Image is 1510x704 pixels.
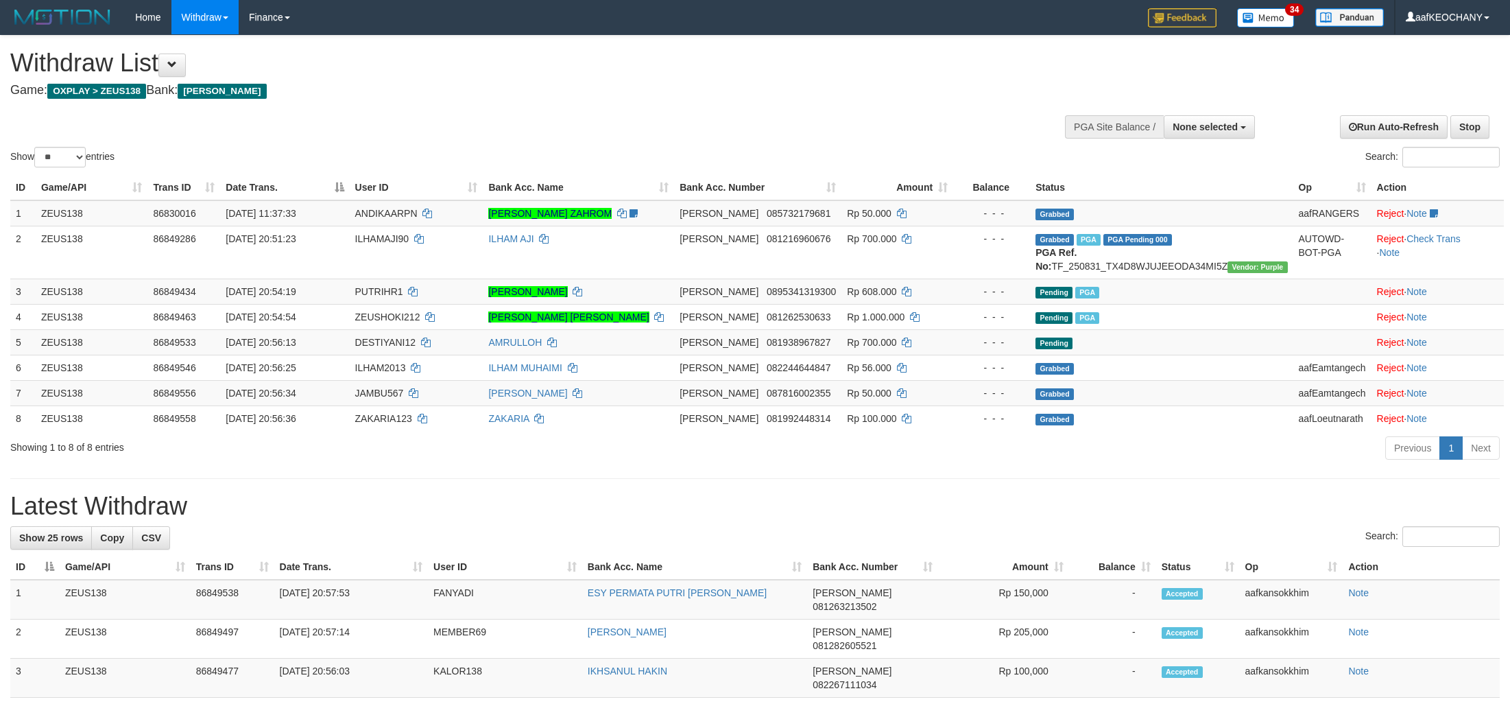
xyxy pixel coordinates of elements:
a: Note [1406,312,1427,322]
div: - - - [959,386,1024,400]
td: 2 [10,226,36,279]
span: Vendor URL: https://trx4.1velocity.biz [1227,261,1287,273]
a: Note [1406,337,1427,348]
span: [DATE] 20:56:13 [226,337,296,348]
span: 86849556 [153,388,195,399]
span: [PERSON_NAME] [680,233,758,244]
td: ZEUS138 [60,580,191,620]
a: [PERSON_NAME] [PERSON_NAME] [488,312,649,322]
th: Op: activate to sort column ascending [1240,554,1343,580]
span: Grabbed [1035,414,1074,425]
span: [PERSON_NAME] [680,413,758,424]
th: Balance: activate to sort column ascending [1069,554,1156,580]
span: [DATE] 20:51:23 [226,233,296,244]
a: Reject [1377,233,1404,244]
td: aafEamtangech [1293,380,1371,406]
span: Marked by aafRornrotha [1075,312,1099,324]
div: - - - [959,310,1024,324]
td: aafkansokkhim [1240,580,1343,620]
span: 86849434 [153,286,195,297]
img: Feedback.jpg [1148,8,1217,27]
span: Copy 081216960676 to clipboard [767,233,830,244]
span: ILHAM2013 [355,362,406,373]
a: ILHAM MUHAIMI [488,362,562,373]
td: - [1069,580,1156,620]
span: Pending [1035,338,1072,349]
span: [DATE] 11:37:33 [226,208,296,219]
td: MEMBER69 [428,620,582,659]
span: None selected [1173,121,1238,132]
td: 2 [10,620,60,659]
td: aafRANGERS [1293,200,1371,226]
div: - - - [959,412,1024,425]
td: ZEUS138 [36,355,147,380]
span: Grabbed [1035,209,1074,220]
span: PGA Pending [1103,234,1172,246]
th: Date Trans.: activate to sort column descending [220,175,349,200]
td: 6 [10,355,36,380]
a: [PERSON_NAME] [488,286,567,297]
span: Pending [1035,287,1072,298]
td: · · [1371,226,1504,279]
span: Copy 081263213502 to clipboard [813,601,876,612]
a: ILHAM AJI [488,233,534,244]
label: Show entries [10,147,115,167]
span: Copy 0895341319300 to clipboard [767,286,836,297]
select: Showentries [34,147,86,167]
td: [DATE] 20:57:53 [274,580,429,620]
td: ZEUS138 [36,226,147,279]
th: Trans ID: activate to sort column ascending [147,175,220,200]
td: ZEUS138 [36,406,147,431]
a: Reject [1377,388,1404,399]
span: Rp 100.000 [847,413,896,424]
span: [DATE] 20:56:36 [226,413,296,424]
td: - [1069,659,1156,698]
th: Trans ID: activate to sort column ascending [191,554,274,580]
span: 86849463 [153,312,195,322]
a: ESY PERMATA PUTRI [PERSON_NAME] [588,587,767,598]
span: ZAKARIA123 [355,413,412,424]
span: Rp 608.000 [847,286,896,297]
span: [PERSON_NAME] [813,666,891,677]
td: ZEUS138 [36,279,147,304]
a: Note [1406,362,1427,373]
th: Bank Acc. Name: activate to sort column ascending [582,554,807,580]
span: Copy 082244644847 to clipboard [767,362,830,373]
th: Bank Acc. Name: activate to sort column ascending [483,175,674,200]
span: Grabbed [1035,363,1074,375]
span: 86849286 [153,233,195,244]
td: aafkansokkhim [1240,659,1343,698]
span: Grabbed [1035,234,1074,246]
span: [DATE] 20:56:34 [226,388,296,399]
div: PGA Site Balance / [1065,115,1164,139]
span: Rp 50.000 [847,208,891,219]
h1: Latest Withdraw [10,493,1500,520]
span: Copy [100,532,124,543]
td: Rp 150,000 [938,580,1069,620]
span: Copy 081938967827 to clipboard [767,337,830,348]
a: Note [1406,286,1427,297]
span: [PERSON_NAME] [680,286,758,297]
th: Amount: activate to sort column ascending [938,554,1069,580]
span: 86849533 [153,337,195,348]
td: · [1371,200,1504,226]
a: Run Auto-Refresh [1340,115,1448,139]
td: 86849538 [191,580,274,620]
a: Note [1379,247,1400,258]
td: - [1069,620,1156,659]
a: ZAKARIA [488,413,529,424]
a: Note [1406,208,1427,219]
span: CSV [141,532,161,543]
td: 86849497 [191,620,274,659]
label: Search: [1365,147,1500,167]
td: Rp 100,000 [938,659,1069,698]
td: 5 [10,329,36,355]
a: [PERSON_NAME] [588,626,667,637]
a: Copy [91,526,133,550]
th: Bank Acc. Number: activate to sort column ascending [807,554,938,580]
td: 7 [10,380,36,406]
span: 86849546 [153,362,195,373]
span: Copy 081262530633 to clipboard [767,312,830,322]
span: PUTRIHR1 [355,286,403,297]
span: Pending [1035,312,1072,324]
